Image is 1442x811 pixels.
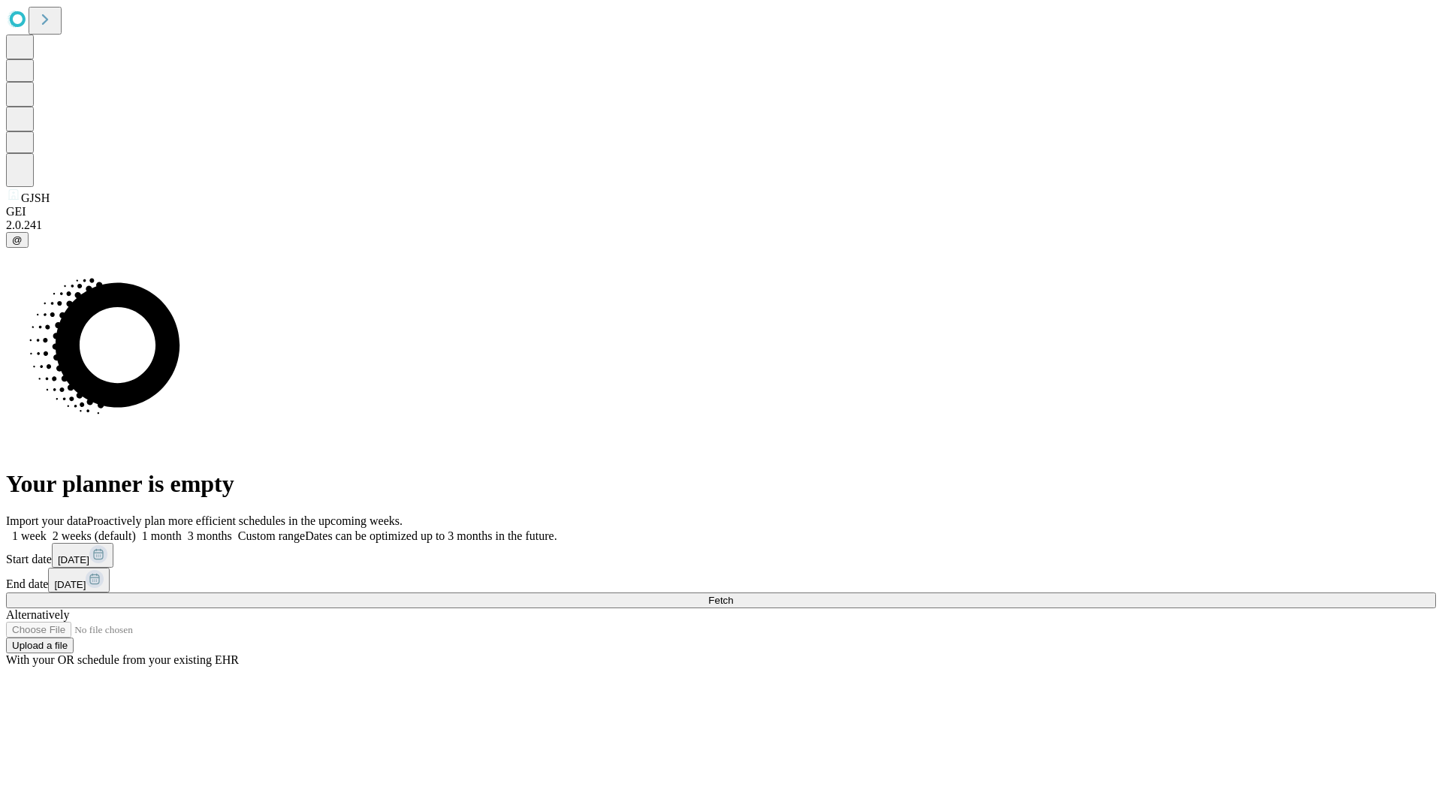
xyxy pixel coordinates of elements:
div: 2.0.241 [6,219,1436,232]
div: Start date [6,543,1436,568]
span: [DATE] [54,579,86,590]
button: [DATE] [48,568,110,592]
div: End date [6,568,1436,592]
span: Fetch [708,595,733,606]
span: Import your data [6,514,87,527]
button: [DATE] [52,543,113,568]
span: [DATE] [58,554,89,565]
span: Custom range [238,529,305,542]
div: GEI [6,205,1436,219]
span: 1 month [142,529,182,542]
span: Dates can be optimized up to 3 months in the future. [305,529,557,542]
span: 3 months [188,529,232,542]
button: Fetch [6,592,1436,608]
span: Proactively plan more efficient schedules in the upcoming weeks. [87,514,403,527]
span: GJSH [21,191,50,204]
h1: Your planner is empty [6,470,1436,498]
button: @ [6,232,29,248]
span: @ [12,234,23,246]
span: 2 weeks (default) [53,529,136,542]
button: Upload a file [6,638,74,653]
span: 1 week [12,529,47,542]
span: With your OR schedule from your existing EHR [6,653,239,666]
span: Alternatively [6,608,69,621]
